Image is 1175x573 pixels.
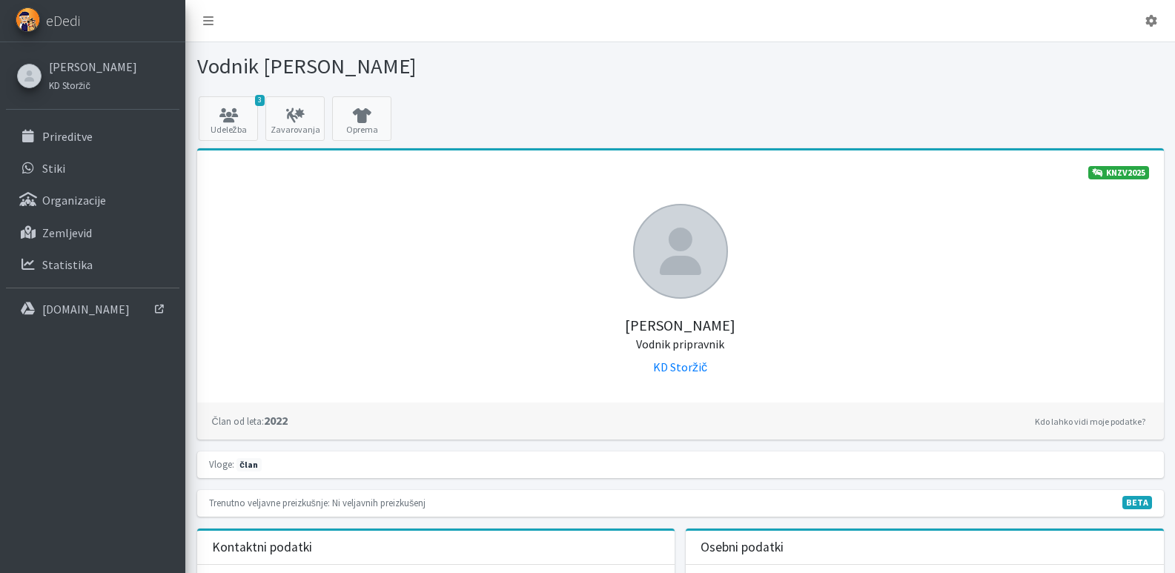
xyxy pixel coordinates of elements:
a: Statistika [6,250,179,279]
a: Zemljevid [6,218,179,248]
span: 3 [255,95,265,106]
span: eDedi [46,10,80,32]
p: Prireditve [42,129,93,144]
p: Stiki [42,161,65,176]
h1: Vodnik [PERSON_NAME] [197,53,675,79]
small: Vloge: [209,458,234,470]
a: Zavarovanja [265,96,325,141]
small: Trenutno veljavne preizkušnje: [209,497,330,509]
small: Vodnik pripravnik [636,337,724,351]
img: eDedi [16,7,40,32]
a: 3 Udeležba [199,96,258,141]
small: Ni veljavnih preizkušenj [332,497,426,509]
a: Prireditve [6,122,179,151]
p: Statistika [42,257,93,272]
h3: Kontaktni podatki [212,540,312,555]
p: Organizacije [42,193,106,208]
span: član [236,458,262,471]
small: KD Storžič [49,79,90,91]
h3: Osebni podatki [701,540,784,555]
a: Organizacije [6,185,179,215]
small: Član od leta: [212,415,264,427]
a: KNZV2025 [1088,166,1149,179]
span: V fazi razvoja [1122,496,1152,509]
p: [DOMAIN_NAME] [42,302,130,317]
a: [PERSON_NAME] [49,58,137,76]
a: Kdo lahko vidi moje podatke? [1031,413,1149,431]
a: Oprema [332,96,391,141]
a: [DOMAIN_NAME] [6,294,179,324]
a: Stiki [6,153,179,183]
a: KD Storžič [49,76,137,93]
a: KD Storžič [653,360,707,374]
p: Zemljevid [42,225,92,240]
h5: [PERSON_NAME] [212,299,1149,352]
strong: 2022 [212,413,288,428]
